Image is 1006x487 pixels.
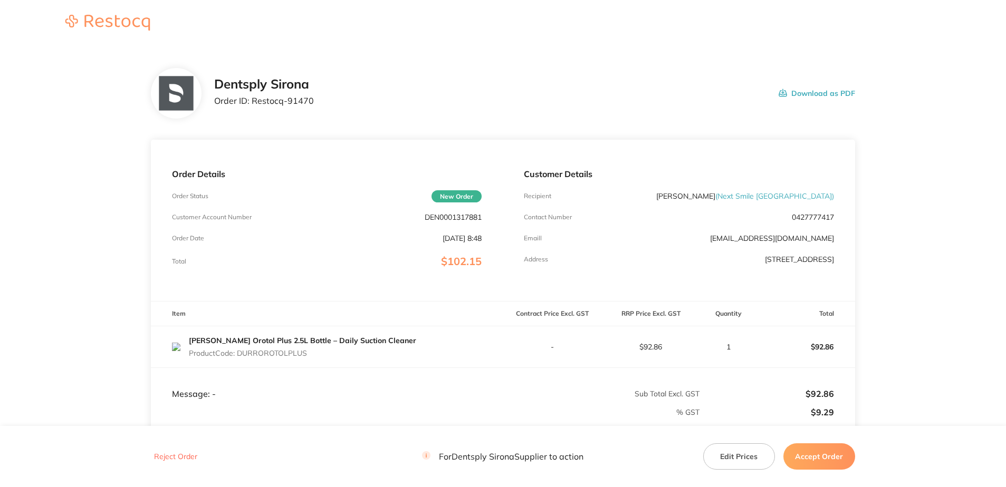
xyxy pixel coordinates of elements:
p: Product Code: DURROROTOLPLUS [189,349,416,357]
p: [STREET_ADDRESS] [765,255,834,264]
span: New Order [432,190,482,202]
p: $92.86 [757,334,855,359]
p: 0427777417 [792,213,834,221]
span: $102.15 [441,255,482,268]
p: $92.86 [701,389,834,398]
h2: Dentsply Sirona [214,77,314,92]
a: [EMAIL_ADDRESS][DOMAIN_NAME] [710,233,834,243]
p: Order Date [172,235,204,242]
p: [DATE] 8:48 [443,234,482,242]
img: aW1jMDA2ZQ [172,343,180,351]
button: Edit Prices [703,443,775,470]
p: Order Details [172,169,482,179]
a: Restocq logo [55,15,160,32]
p: Address [524,256,548,263]
th: Total [756,301,855,326]
p: [PERSON_NAME] [656,192,834,200]
p: $9.29 [701,407,834,417]
p: % GST [151,408,700,416]
p: 1 [701,343,756,351]
button: Reject Order [151,452,200,462]
p: Recipient [524,192,551,200]
td: Message: - [151,367,503,399]
p: Customer Account Number [172,213,252,221]
p: For Dentsply Sirona Supplier to action [422,452,583,462]
p: Customer Details [524,169,833,179]
img: NTllNzd2NQ [159,76,193,111]
th: Quantity [700,301,756,326]
a: [PERSON_NAME] Orotol Plus 2.5L Bottle – Daily Suction Cleaner [189,336,416,345]
button: Accept Order [783,443,855,470]
p: DEN0001317881 [425,213,482,221]
th: RRP Price Excl. GST [601,301,700,326]
p: Sub Total Excl. GST [503,389,700,398]
span: ( Next Smile [GEOGRAPHIC_DATA] ) [715,191,834,201]
p: Emaill [524,235,542,242]
p: $92.86 [602,343,700,351]
button: Download as PDF [779,77,855,110]
th: Item [151,301,503,326]
p: Contact Number [524,213,572,221]
p: - [503,343,601,351]
p: Total [172,258,186,265]
p: Order ID: Restocq- 91470 [214,96,314,105]
th: Contract Price Excl. GST [503,301,601,326]
p: Order Status [172,192,208,200]
img: Restocq logo [55,15,160,31]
